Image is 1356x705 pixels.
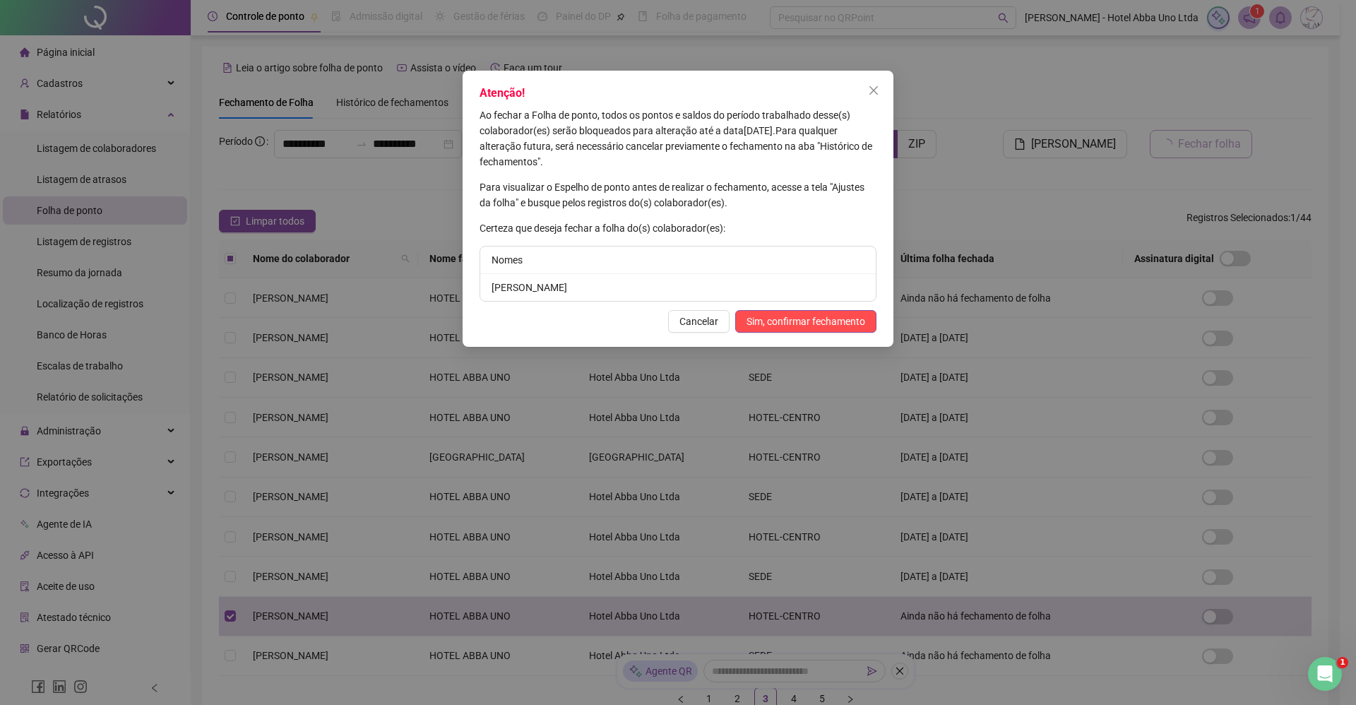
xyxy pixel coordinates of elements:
[735,310,876,333] button: Sim, confirmar fechamento
[480,182,864,208] span: Para visualizar o Espelho de ponto antes de realizar o fechamento, acesse a tela "Ajustes da folh...
[480,109,850,136] span: Ao fechar a Folha de ponto, todos os pontos e saldos do período trabalhado desse(s) colaborador(e...
[492,254,523,266] span: Nomes
[480,86,525,100] span: Atenção!
[480,274,876,301] li: [PERSON_NAME]
[668,310,730,333] button: Cancelar
[480,223,725,234] span: Certeza que deseja fechar a folha do(s) colaborador(es):
[679,314,718,329] span: Cancelar
[1308,657,1342,691] iframe: Intercom live chat
[868,85,879,96] span: close
[862,79,885,102] button: Close
[480,125,872,167] span: Para qualquer alteração futura, será necessário cancelar previamente o fechamento na aba "Históri...
[747,314,865,329] span: Sim, confirmar fechamento
[480,107,876,170] p: [DATE] .
[1337,657,1348,668] span: 1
